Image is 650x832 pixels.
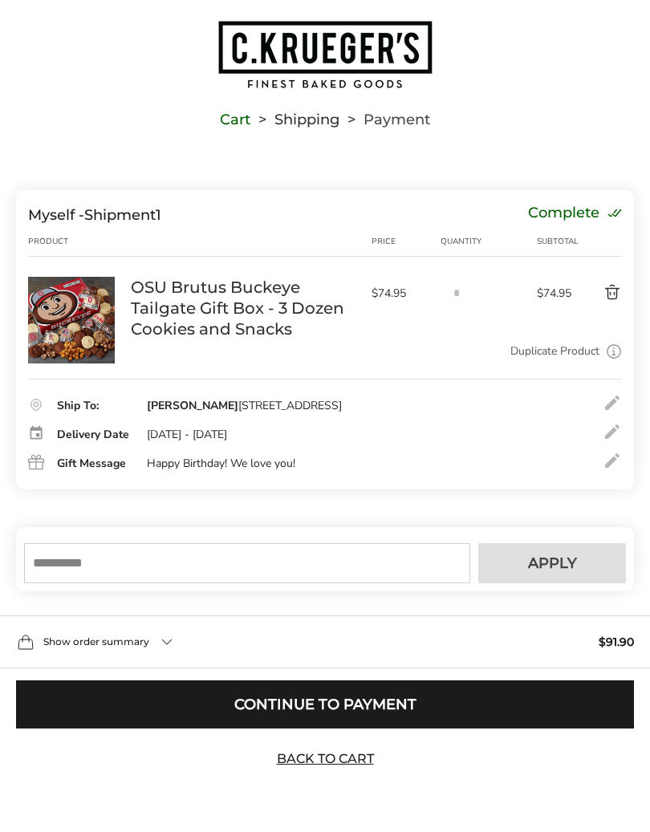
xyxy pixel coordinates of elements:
span: Apply [528,556,577,570]
strong: [PERSON_NAME] [147,398,238,413]
div: [STREET_ADDRESS] [147,399,342,413]
span: $74.95 [537,286,575,301]
button: Delete product [575,283,622,302]
div: Quantity [441,235,537,248]
div: Ship To: [57,400,131,412]
a: OSU Brutus Buckeye Tailgate Gift Box - 3 Dozen Cookies and Snacks [28,276,115,291]
button: Apply [478,543,626,583]
div: Product [28,235,131,248]
span: Show order summary [43,637,149,647]
div: Gift Message [57,458,131,469]
div: [DATE] - [DATE] [147,428,227,442]
img: C.KRUEGER'S [217,19,433,90]
div: Delivery Date [57,429,131,440]
li: Shipping [250,114,339,125]
a: Cart [220,114,250,125]
div: Happy Birthday! We love you! [147,457,295,471]
input: Quantity input [441,277,473,309]
a: Back to Cart [269,750,381,768]
span: 1 [156,206,161,224]
img: OSU Brutus Buckeye Tailgate Gift Box - 3 Dozen Cookies and Snacks [28,277,115,363]
span: $91.90 [599,636,634,647]
span: Payment [364,114,430,125]
div: Shipment [28,206,161,224]
span: $74.95 [372,286,433,301]
a: Duplicate Product [510,343,599,360]
span: Myself - [28,206,84,224]
a: OSU Brutus Buckeye Tailgate Gift Box - 3 Dozen Cookies and Snacks [131,277,355,339]
button: Continue to Payment [16,680,634,729]
div: Complete [528,206,622,224]
div: Price [372,235,441,248]
a: Go to home page [16,19,634,90]
div: Subtotal [537,235,575,248]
